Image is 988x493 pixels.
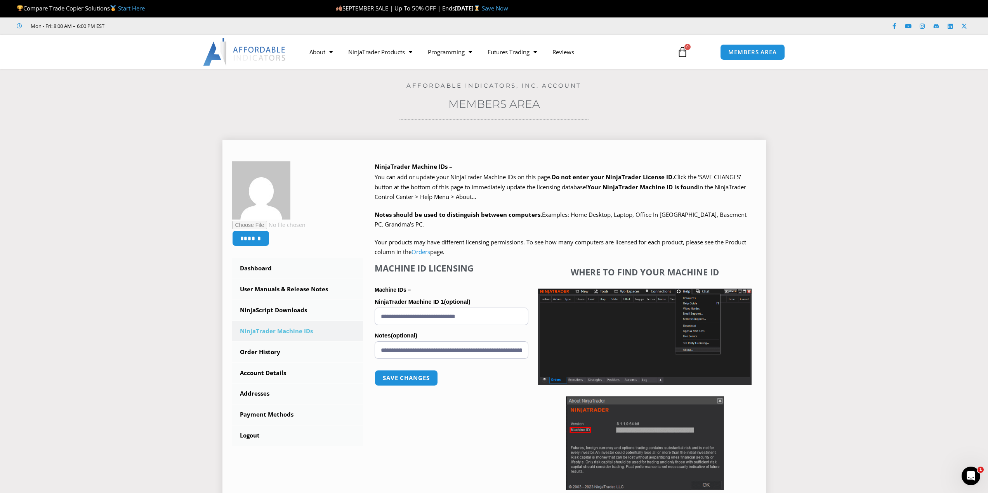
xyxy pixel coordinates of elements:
iframe: Intercom live chat [962,467,980,485]
span: You can add or update your NinjaTrader Machine IDs on this page. [375,173,552,181]
span: Your products may have different licensing permissions. To see how many computers are licensed fo... [375,238,746,256]
a: Logout [232,426,363,446]
span: 1 [978,467,984,473]
button: Save changes [375,370,438,386]
a: Payment Methods [232,405,363,425]
a: NinjaScript Downloads [232,300,363,320]
strong: [DATE] [455,4,482,12]
strong: Machine IDs – [375,287,411,293]
a: 0 [665,41,700,63]
a: Programming [420,43,480,61]
a: Save Now [482,4,508,12]
label: Notes [375,330,528,341]
a: Account Details [232,363,363,383]
a: Addresses [232,384,363,404]
img: 88d119a22d3c5ee6639ae0003ceecb032754cf2c5a367d56cf6f19e4911eeea4 [232,161,290,220]
img: Screenshot 2025-01-17 114931 | Affordable Indicators – NinjaTrader [566,396,724,490]
a: Order History [232,342,363,362]
img: 🍂 [336,5,342,11]
img: LogoAI | Affordable Indicators – NinjaTrader [203,38,287,66]
b: Do not enter your NinjaTrader License ID. [552,173,674,181]
strong: Your NinjaTrader Machine ID is found [587,183,698,191]
h4: Where to find your Machine ID [538,267,752,277]
iframe: Customer reviews powered by Trustpilot [115,22,232,30]
a: MEMBERS AREA [720,44,785,60]
a: Dashboard [232,258,363,279]
span: 0 [684,44,691,50]
span: Mon - Fri: 8:00 AM – 6:00 PM EST [29,21,104,31]
label: NinjaTrader Machine ID 1 [375,296,528,308]
span: (optional) [444,298,470,305]
img: 🏆 [17,5,23,11]
span: Click the ‘SAVE CHANGES’ button at the bottom of this page to immediately update the licensing da... [375,173,746,201]
span: MEMBERS AREA [728,49,777,55]
nav: Account pages [232,258,363,446]
a: User Manuals & Release Notes [232,279,363,299]
img: ⌛ [474,5,480,11]
span: Examples: Home Desktop, Laptop, Office In [GEOGRAPHIC_DATA], Basement PC, Grandma’s PC. [375,211,747,228]
a: Orders [412,248,430,256]
a: Start Here [118,4,145,12]
a: Members Area [448,97,540,111]
a: NinjaTrader Products [340,43,420,61]
b: NinjaTrader Machine IDs – [375,163,452,170]
a: Reviews [545,43,582,61]
strong: Notes should be used to distinguish between computers. [375,211,542,218]
span: SEPTEMBER SALE | Up To 50% OFF | Ends [336,4,455,12]
a: Futures Trading [480,43,545,61]
nav: Menu [302,43,668,61]
h4: Machine ID Licensing [375,263,528,273]
a: Affordable Indicators, Inc. Account [406,82,582,89]
img: 🥇 [110,5,116,11]
a: NinjaTrader Machine IDs [232,321,363,341]
span: Compare Trade Copier Solutions [17,4,145,12]
a: About [302,43,340,61]
span: (optional) [391,332,417,339]
img: Screenshot 2025-01-17 1155544 | Affordable Indicators – NinjaTrader [538,289,752,385]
